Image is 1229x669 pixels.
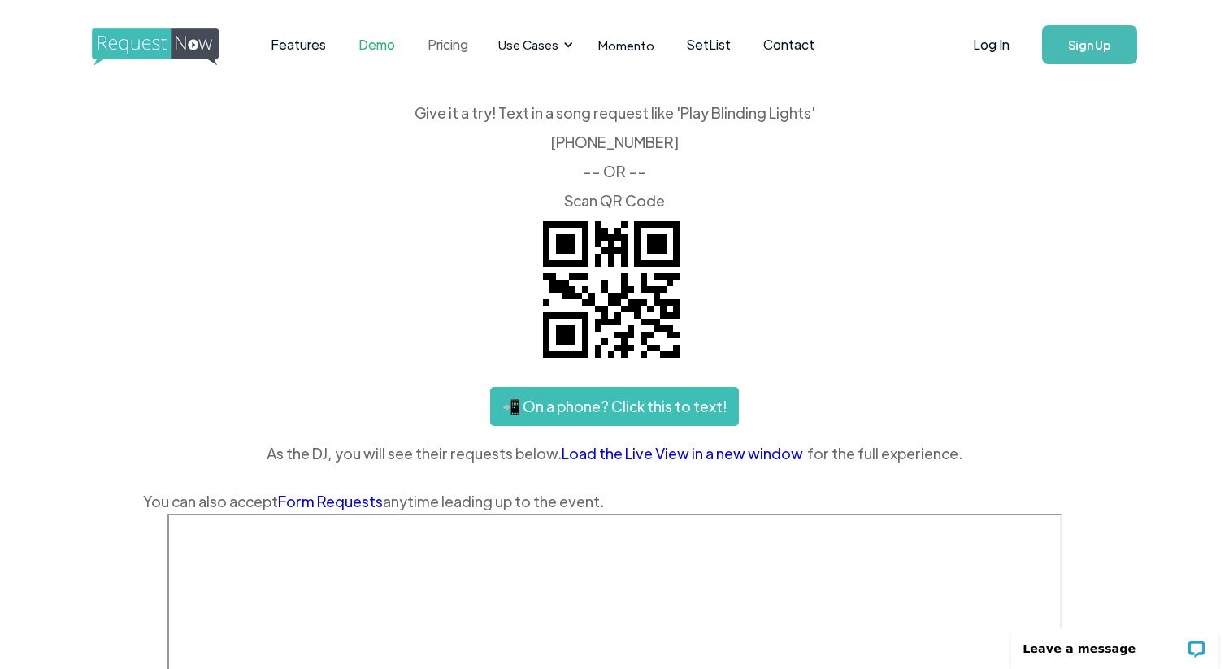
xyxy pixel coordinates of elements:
[1001,618,1229,669] iframe: LiveChat chat widget
[342,20,411,70] a: Demo
[143,106,1086,208] div: Give it a try! Text in a song request like 'Play Blinding Lights' ‍ [PHONE_NUMBER] -- OR -- ‍ Sca...
[278,492,383,510] a: Form Requests
[530,208,693,371] img: QR code
[957,16,1026,73] a: Log In
[747,20,831,70] a: Contact
[582,21,671,69] a: Momento
[489,20,578,70] div: Use Cases
[92,28,249,66] img: requestnow logo
[490,387,739,426] a: 📲 On a phone? Click this to text!
[143,489,1086,514] div: You can also accept anytime leading up to the event.
[498,36,558,54] div: Use Cases
[1042,25,1137,64] a: Sign Up
[671,20,747,70] a: SetList
[562,441,807,466] a: Load the Live View in a new window
[254,20,342,70] a: Features
[92,28,214,61] a: home
[143,441,1086,466] div: As the DJ, you will see their requests below. for the full experience.
[411,20,484,70] a: Pricing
